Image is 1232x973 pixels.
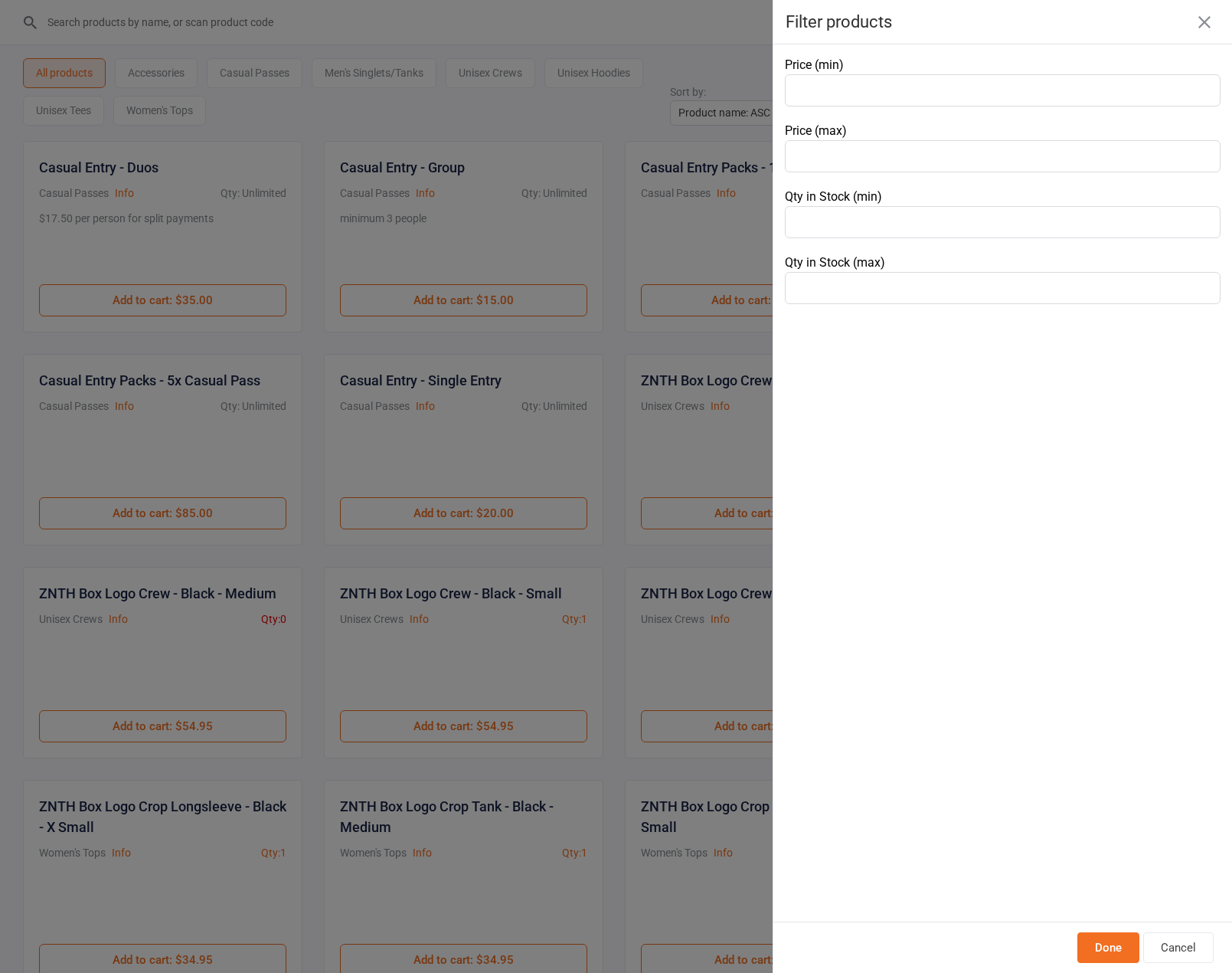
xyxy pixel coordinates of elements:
label: Qty in Stock (max) [785,255,885,270]
label: Qty in Stock (min) [785,189,882,204]
label: Price (min) [785,57,844,72]
div: Filter products [786,12,1220,31]
label: Price (max) [785,123,847,138]
button: Cancel [1143,932,1214,964]
button: Done [1077,932,1139,964]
